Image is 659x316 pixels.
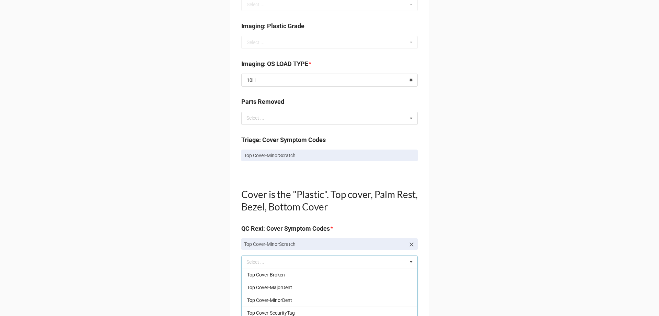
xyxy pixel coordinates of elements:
label: Parts Removed [241,97,284,107]
span: Top Cover-SecurityTag [247,310,295,316]
span: Top Cover-MajorDent [247,285,292,290]
h1: Cover is the "Plastic". Top cover, Palm Rest, Bezel, Bottom Cover [241,188,418,213]
p: Top Cover-MinorScratch [244,152,415,159]
label: Imaging: Plastic Grade [241,21,304,31]
span: Top Cover-MinorDent [247,297,292,303]
div: 10H [247,78,256,83]
label: Triage: Cover Symptom Codes [241,135,326,145]
div: Select ... [245,114,274,122]
span: Top Cover-Broken [247,272,285,277]
label: QC Rexi: Cover Symptom Codes [241,224,330,233]
label: Imaging: OS LOAD TYPE [241,59,308,69]
p: Top Cover-MinorScratch [244,241,405,248]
